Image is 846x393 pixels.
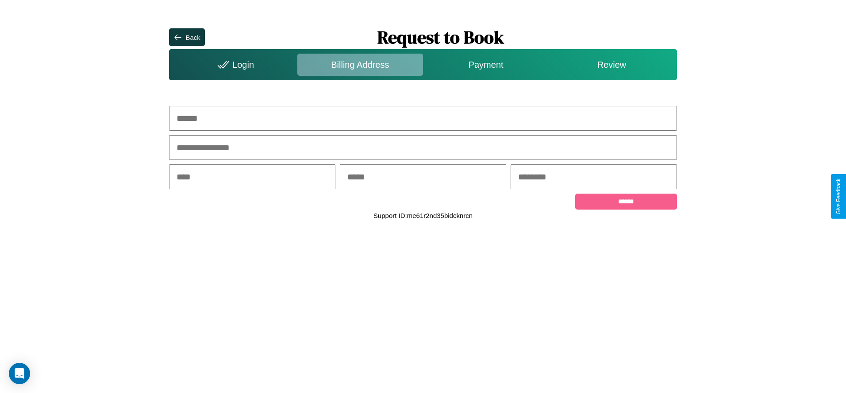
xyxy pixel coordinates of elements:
div: Login [171,54,297,76]
div: Open Intercom Messenger [9,363,30,384]
h1: Request to Book [205,25,677,49]
div: Billing Address [297,54,423,76]
div: Back [185,34,200,41]
p: Support ID: me61r2nd35bidcknrcn [373,210,473,222]
div: Give Feedback [835,179,842,214]
div: Review [549,54,674,76]
div: Payment [423,54,549,76]
button: Back [169,28,204,46]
